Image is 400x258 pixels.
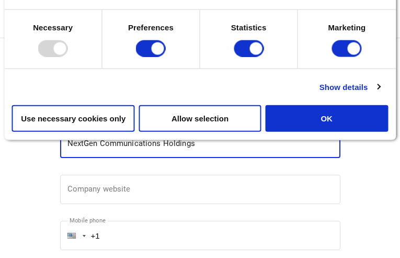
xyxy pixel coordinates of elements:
[328,23,366,32] strong: Marketing
[60,221,340,250] input: 1 (702) 123-4567
[139,105,261,132] button: Allow selection
[33,23,73,32] strong: Necessary
[231,23,267,32] strong: Statistics
[128,23,174,32] strong: Preferences
[12,105,135,132] button: Use necessary cookies only
[60,221,87,250] div: United States: + 1
[319,81,380,93] a: Show details
[265,105,388,132] button: OK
